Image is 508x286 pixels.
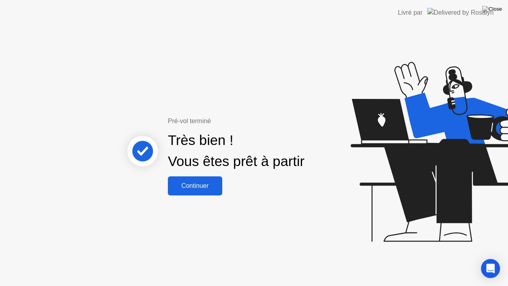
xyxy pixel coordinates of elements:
div: Pré-vol terminé [168,116,332,126]
div: Continuer [170,182,220,189]
img: Delivered by Rosalyn [427,8,494,17]
button: Continuer [168,176,222,195]
div: Livré par [398,8,423,17]
div: Open Intercom Messenger [481,259,500,278]
img: Close [482,6,502,12]
div: Très bien ! Vous êtes prêt à partir [168,130,304,172]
